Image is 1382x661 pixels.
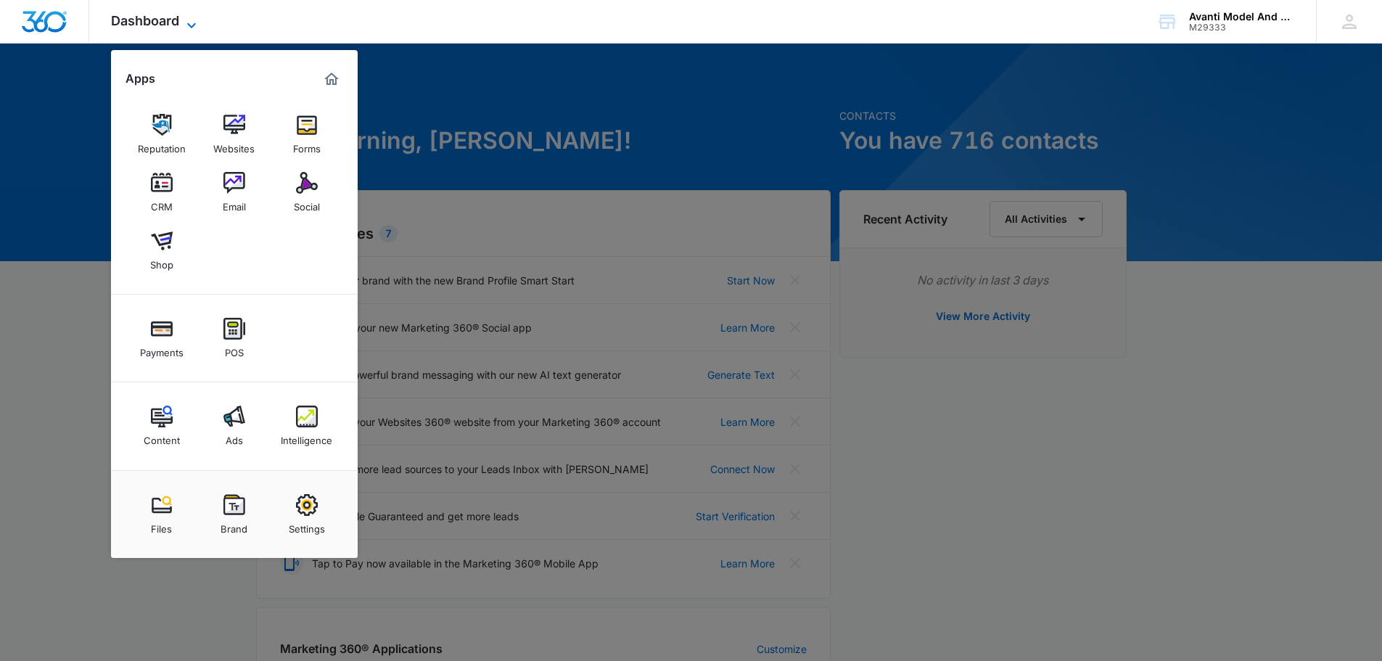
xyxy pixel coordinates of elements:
[207,165,262,220] a: Email
[207,311,262,366] a: POS
[281,427,332,446] div: Intelligence
[293,136,321,155] div: Forms
[151,516,172,535] div: Files
[207,107,262,162] a: Websites
[320,67,343,91] a: Marketing 360® Dashboard
[225,340,244,358] div: POS
[150,252,173,271] div: Shop
[279,398,334,453] a: Intelligence
[207,398,262,453] a: Ads
[111,13,179,28] span: Dashboard
[140,340,184,358] div: Payments
[221,516,247,535] div: Brand
[279,107,334,162] a: Forms
[134,487,189,542] a: Files
[207,487,262,542] a: Brand
[126,72,155,86] h2: Apps
[289,516,325,535] div: Settings
[294,194,320,213] div: Social
[144,427,180,446] div: Content
[134,107,189,162] a: Reputation
[279,165,334,220] a: Social
[138,136,186,155] div: Reputation
[279,487,334,542] a: Settings
[134,398,189,453] a: Content
[226,427,243,446] div: Ads
[223,194,246,213] div: Email
[213,136,255,155] div: Websites
[1189,22,1295,33] div: account id
[151,194,173,213] div: CRM
[134,311,189,366] a: Payments
[134,165,189,220] a: CRM
[134,223,189,278] a: Shop
[1189,11,1295,22] div: account name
